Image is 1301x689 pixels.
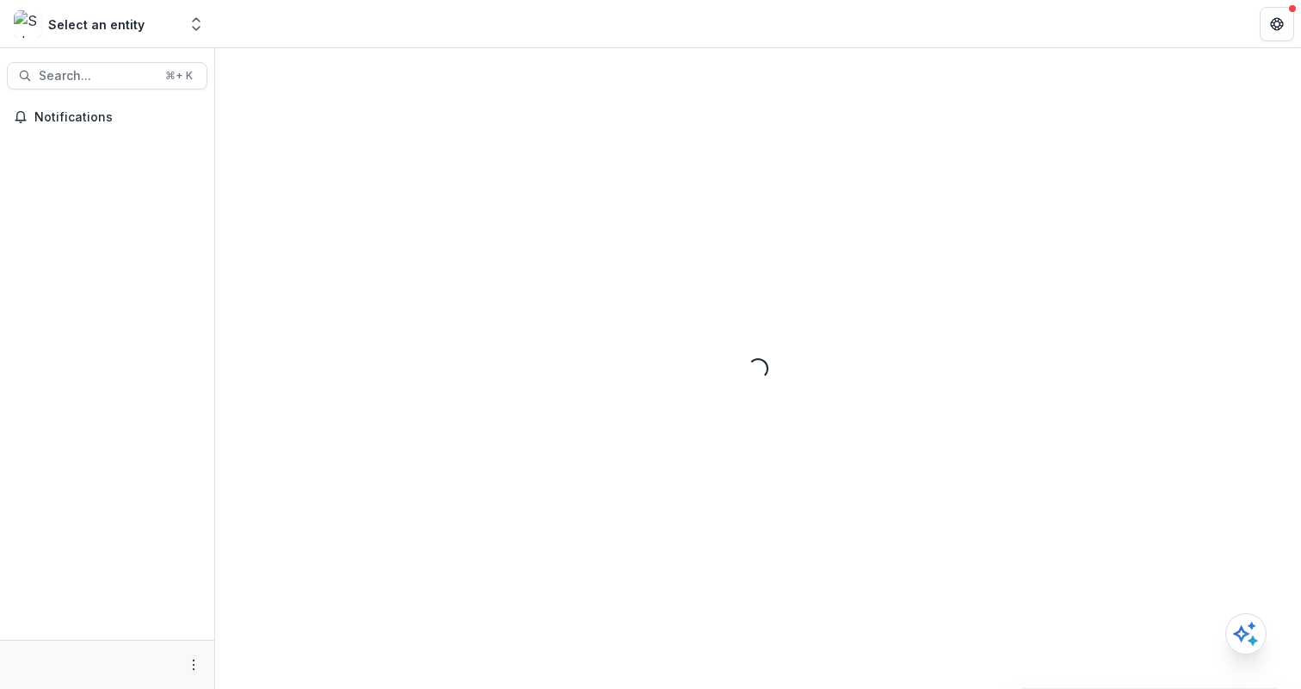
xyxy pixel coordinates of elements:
[7,103,207,131] button: Notifications
[162,66,196,85] div: ⌘ + K
[39,69,155,84] span: Search...
[1225,613,1267,655] button: Open AI Assistant
[48,16,145,34] div: Select an entity
[14,10,41,38] img: Select an entity
[184,7,208,41] button: Open entity switcher
[7,62,207,90] button: Search...
[1260,7,1294,41] button: Get Help
[34,110,200,125] span: Notifications
[183,655,204,675] button: More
